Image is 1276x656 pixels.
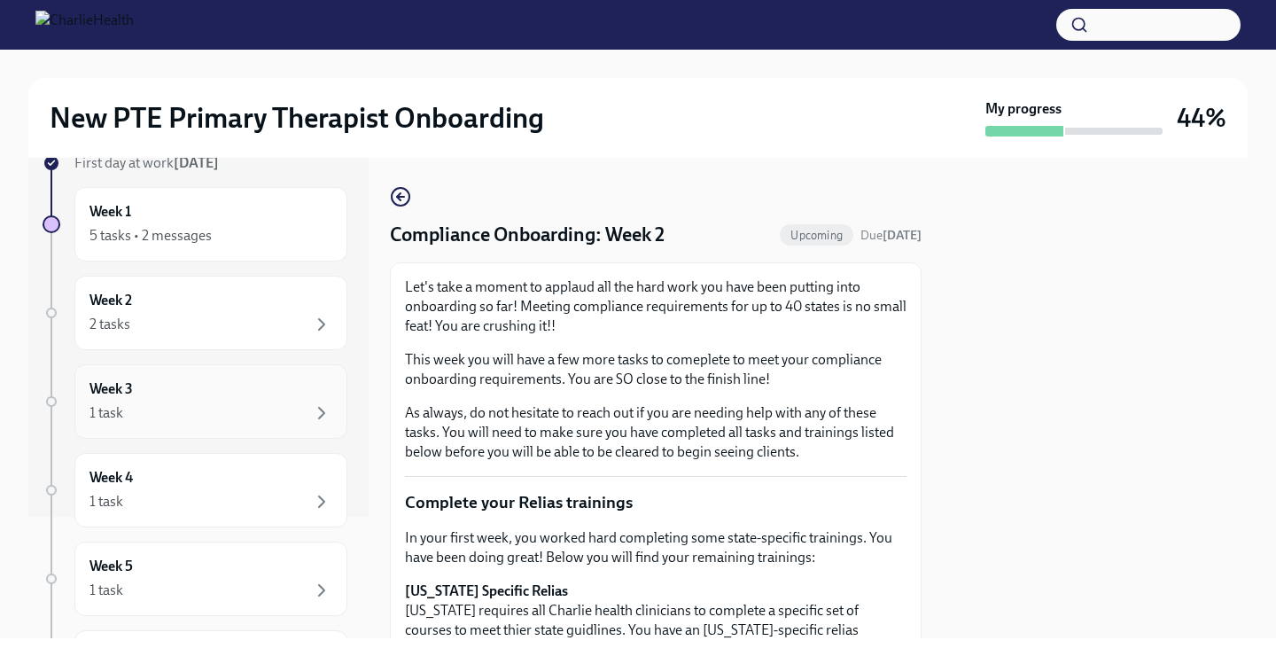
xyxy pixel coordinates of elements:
[43,453,347,527] a: Week 41 task
[35,11,134,39] img: CharlieHealth
[89,557,133,576] h6: Week 5
[89,468,133,488] h6: Week 4
[43,276,347,350] a: Week 22 tasks
[89,226,212,246] div: 5 tasks • 2 messages
[43,187,347,262] a: Week 15 tasks • 2 messages
[405,277,906,336] p: Let's take a moment to applaud all the hard work you have been putting into onboarding so far! Me...
[89,403,123,423] div: 1 task
[405,350,906,389] p: This week you will have a few more tasks to comeplete to meet your compliance onboarding requirem...
[390,222,665,248] h4: Compliance Onboarding: Week 2
[405,528,906,567] p: In your first week, you worked hard completing some state-specific trainings. You have been doing...
[1177,102,1226,134] h3: 44%
[89,581,123,600] div: 1 task
[405,491,906,514] p: Complete your Relias trainings
[860,227,922,244] span: August 30th, 2025 10:00
[89,202,131,222] h6: Week 1
[405,582,568,599] strong: [US_STATE] Specific Relias
[883,228,922,243] strong: [DATE]
[780,229,853,242] span: Upcoming
[89,291,132,310] h6: Week 2
[860,228,922,243] span: Due
[89,379,133,399] h6: Week 3
[174,154,219,171] strong: [DATE]
[985,99,1062,119] strong: My progress
[405,403,906,462] p: As always, do not hesitate to reach out if you are needing help with any of these tasks. You will...
[89,492,123,512] div: 1 task
[74,154,219,171] span: First day at work
[89,315,130,334] div: 2 tasks
[50,100,544,136] h2: New PTE Primary Therapist Onboarding
[43,364,347,439] a: Week 31 task
[43,153,347,173] a: First day at work[DATE]
[43,542,347,616] a: Week 51 task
